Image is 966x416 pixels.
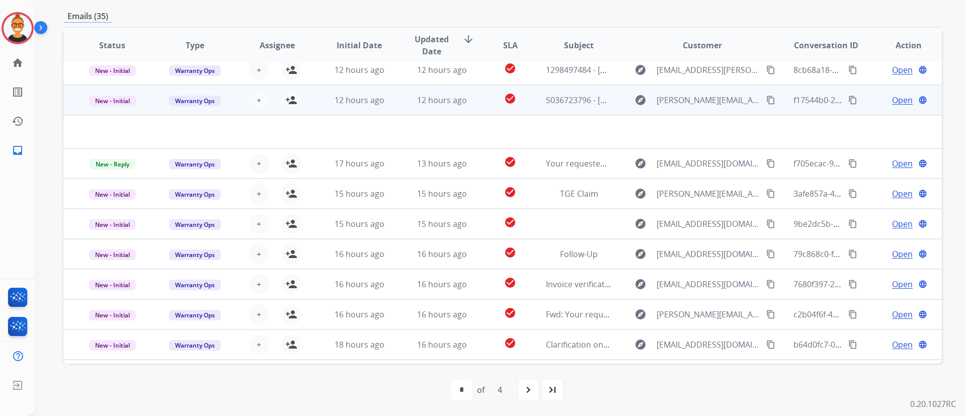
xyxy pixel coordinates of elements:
[417,95,467,106] span: 12 hours ago
[793,279,946,290] span: 7680f397-223e-4680-b5ca-80fed38b5d3b
[848,159,857,168] mat-icon: content_copy
[657,188,760,200] span: [PERSON_NAME][EMAIL_ADDRESS][PERSON_NAME][DOMAIN_NAME]
[892,248,913,260] span: Open
[892,339,913,351] span: Open
[503,39,518,51] span: SLA
[89,189,136,200] span: New - Initial
[63,10,112,23] p: Emails (35)
[793,95,946,106] span: f17544b0-2ea4-4d37-9516-70a7bf829a60
[918,280,927,289] mat-icon: language
[337,39,382,51] span: Initial Date
[657,339,760,351] span: [EMAIL_ADDRESS][DOMAIN_NAME]
[892,188,913,200] span: Open
[335,309,384,320] span: 16 hours ago
[657,64,760,76] span: [EMAIL_ADDRESS][PERSON_NAME][DOMAIN_NAME]
[546,158,689,169] span: Your requested Mattress Firm receipt
[657,94,760,106] span: [PERSON_NAME][EMAIL_ADDRESS][PERSON_NAME][DOMAIN_NAME]
[634,308,647,320] mat-icon: explore
[918,65,927,74] mat-icon: language
[257,157,261,170] span: +
[766,219,775,228] mat-icon: content_copy
[892,157,913,170] span: Open
[504,186,516,198] mat-icon: check_circle
[504,337,516,349] mat-icon: check_circle
[918,219,927,228] mat-icon: language
[12,144,24,156] mat-icon: inbox
[257,94,261,106] span: +
[89,249,136,260] span: New - Initial
[90,159,135,170] span: New - Reply
[285,248,297,260] mat-icon: person_add
[249,244,269,264] button: +
[504,216,516,228] mat-icon: check_circle
[257,188,261,200] span: +
[918,340,927,349] mat-icon: language
[89,280,136,290] span: New - Initial
[417,248,467,260] span: 16 hours ago
[285,218,297,230] mat-icon: person_add
[417,64,467,75] span: 12 hours ago
[546,384,558,396] mat-icon: last_page
[257,218,261,230] span: +
[504,93,516,105] mat-icon: check_circle
[285,94,297,106] mat-icon: person_add
[766,65,775,74] mat-icon: content_copy
[257,248,261,260] span: +
[522,384,534,396] mat-icon: navigate_next
[417,309,467,320] span: 16 hours ago
[657,308,760,320] span: [PERSON_NAME][EMAIL_ADDRESS][DOMAIN_NAME]
[285,339,297,351] mat-icon: person_add
[169,65,221,76] span: Warranty Ops
[257,278,261,290] span: +
[285,64,297,76] mat-icon: person_add
[417,188,467,199] span: 15 hours ago
[892,64,913,76] span: Open
[918,189,927,198] mat-icon: language
[848,280,857,289] mat-icon: content_copy
[848,189,857,198] mat-icon: content_copy
[257,308,261,320] span: +
[169,189,221,200] span: Warranty Ops
[249,153,269,174] button: +
[335,64,384,75] span: 12 hours ago
[417,218,467,229] span: 15 hours ago
[848,96,857,105] mat-icon: content_copy
[918,159,927,168] mat-icon: language
[504,156,516,168] mat-icon: check_circle
[910,398,956,410] p: 0.20.1027RC
[766,340,775,349] mat-icon: content_copy
[504,277,516,289] mat-icon: check_circle
[504,246,516,259] mat-icon: check_circle
[793,188,945,199] span: 3afe857a-404e-4b3b-ba2f-c3080bf707db
[260,39,295,51] span: Assignee
[657,218,760,230] span: [EMAIL_ADDRESS][DOMAIN_NAME]
[249,184,269,204] button: +
[546,64,660,75] span: 1298497484 - [PERSON_NAME]
[918,249,927,259] mat-icon: language
[859,28,942,63] th: Action
[793,218,949,229] span: 9be2dc5b-3368-404d-aac2-c88d59dec099
[504,307,516,319] mat-icon: check_circle
[249,335,269,355] button: +
[285,157,297,170] mat-icon: person_add
[490,380,510,400] div: 4
[257,339,261,351] span: +
[657,248,760,260] span: [EMAIL_ADDRESS][DOMAIN_NAME]
[335,279,384,290] span: 16 hours ago
[249,90,269,110] button: +
[892,278,913,290] span: Open
[249,274,269,294] button: +
[564,39,594,51] span: Subject
[169,159,221,170] span: Warranty Ops
[918,96,927,105] mat-icon: language
[766,159,775,168] mat-icon: content_copy
[634,339,647,351] mat-icon: explore
[12,57,24,69] mat-icon: home
[892,218,913,230] span: Open
[848,310,857,319] mat-icon: content_copy
[335,158,384,169] span: 17 hours ago
[766,96,775,105] mat-icon: content_copy
[169,249,221,260] span: Warranty Ops
[918,310,927,319] mat-icon: language
[335,188,384,199] span: 15 hours ago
